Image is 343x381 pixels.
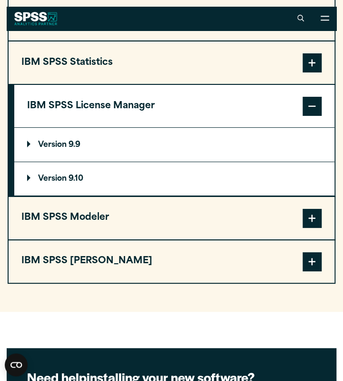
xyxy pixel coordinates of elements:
button: Open CMP widget [5,353,28,376]
div: IBM SPSS License Manager [14,127,334,196]
button: IBM SPSS [PERSON_NAME] [9,240,334,283]
button: IBM SPSS Statistics [9,41,334,84]
p: Version 9.9 [27,141,80,149]
button: IBM SPSS License Manager [14,85,334,127]
button: IBM SPSS Modeler [9,197,334,239]
img: SPSS White Logo [14,12,58,25]
p: Version 9.10 [27,175,83,183]
summary: Version 9.9 [14,128,334,161]
summary: Version 9.10 [14,162,334,196]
